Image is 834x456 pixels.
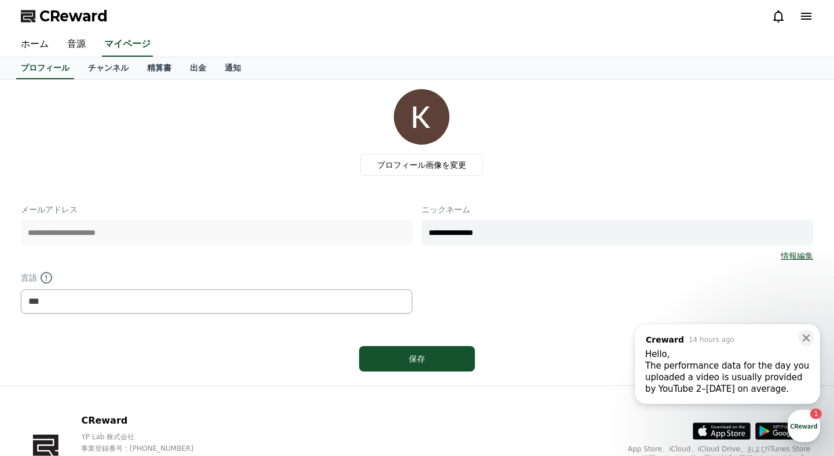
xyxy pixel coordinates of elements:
a: マイページ [102,32,153,57]
a: CReward [21,7,108,25]
a: 情報編集 [781,250,813,262]
p: 事業登録番号 : [PHONE_NUMBER] [81,444,216,453]
span: CReward [39,7,108,25]
button: 保存 [359,346,475,372]
label: プロフィール画像を変更 [360,154,483,176]
a: プロフィール [16,57,74,79]
a: チャンネル [79,57,138,79]
img: profile_image [394,89,449,145]
a: 出金 [181,57,215,79]
a: ホーム [12,32,58,57]
a: 精算書 [138,57,181,79]
p: 言語 [21,271,412,285]
p: YP Lab 株式会社 [81,432,216,442]
div: 保存 [382,353,452,365]
p: ニックネーム [422,204,813,215]
p: メールアドレス [21,204,412,215]
a: 音源 [58,32,95,57]
p: CReward [81,414,216,428]
a: 通知 [215,57,250,79]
